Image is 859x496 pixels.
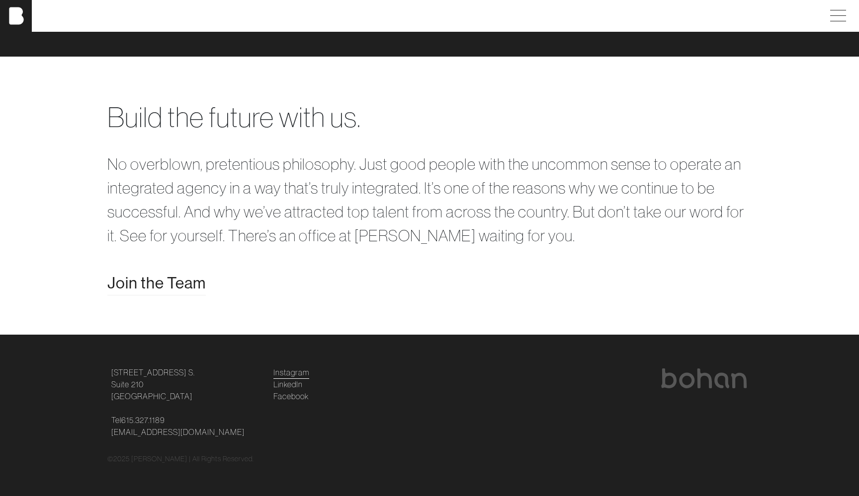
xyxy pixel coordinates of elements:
a: [STREET_ADDRESS] S.Suite 210[GEOGRAPHIC_DATA] [111,366,195,402]
p: No overblown, pretentious philosophy. Just good people with the uncommon sense to operate an inte... [107,152,752,247]
p: [PERSON_NAME] | All Rights Reserved. [131,454,254,464]
a: Instagram [273,366,309,378]
img: bohan logo [660,368,748,388]
a: 615.327.1189 [121,414,165,426]
a: LinkedIn [273,378,303,390]
a: Facebook [273,390,309,402]
div: Build the future with us. [107,96,752,138]
a: Join the Team [107,271,206,295]
a: [EMAIL_ADDRESS][DOMAIN_NAME] [111,426,245,438]
p: Tel [111,414,261,438]
div: © 2025 [107,454,752,464]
